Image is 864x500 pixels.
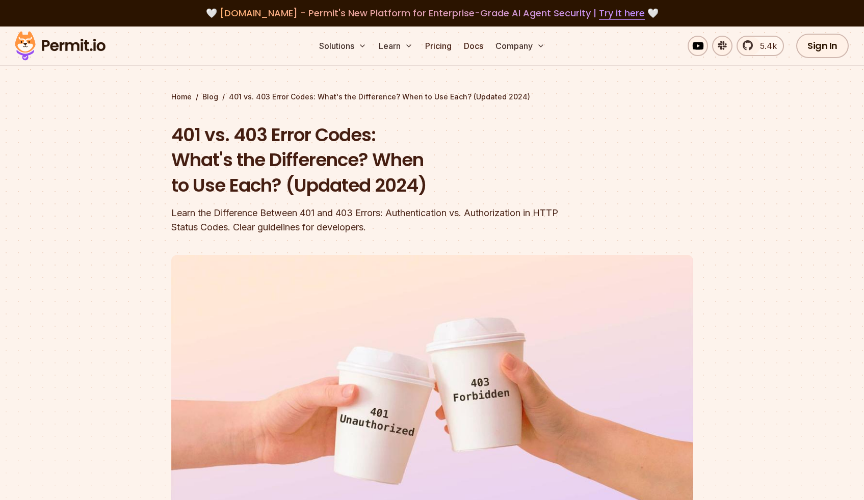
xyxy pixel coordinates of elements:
a: Try it here [599,7,645,20]
a: Sign In [796,34,849,58]
a: 5.4k [737,36,784,56]
div: / / [171,92,693,102]
button: Learn [375,36,417,56]
img: Permit logo [10,29,110,63]
div: 🤍 🤍 [24,6,840,20]
a: Blog [202,92,218,102]
div: Learn the Difference Between 401 and 403 Errors: Authentication vs. Authorization in HTTP Status ... [171,206,563,234]
button: Company [491,36,549,56]
h1: 401 vs. 403 Error Codes: What's the Difference? When to Use Each? (Updated 2024) [171,122,563,198]
a: Docs [460,36,487,56]
button: Solutions [315,36,371,56]
span: [DOMAIN_NAME] - Permit's New Platform for Enterprise-Grade AI Agent Security | [220,7,645,19]
a: Pricing [421,36,456,56]
span: 5.4k [754,40,777,52]
a: Home [171,92,192,102]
